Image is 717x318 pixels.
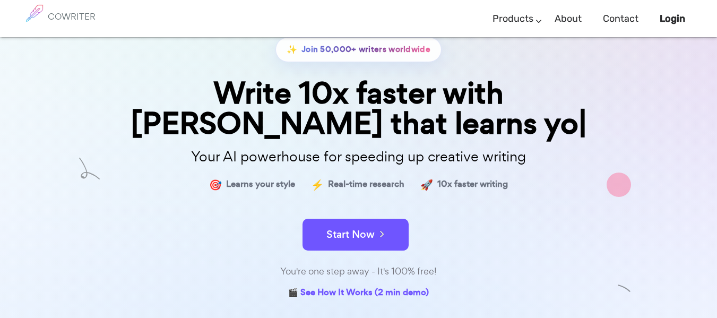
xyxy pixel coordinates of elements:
img: shape [618,283,631,296]
a: 🎬 See How It Works (2 min demo) [288,285,429,302]
div: Write 10x faster with [PERSON_NAME] that learns yo [93,78,624,139]
p: Your AI powerhouse for speeding up creative writing [93,145,624,168]
span: ✨ [287,42,297,57]
a: Contact [603,3,638,35]
span: 🚀 [420,177,433,192]
span: Real-time research [328,177,404,192]
span: ⚡ [311,177,324,192]
span: 10x faster writing [437,177,508,192]
a: About [555,3,582,35]
span: Learns your style [226,177,295,192]
div: You're one step away - It's 100% free! [93,264,624,279]
img: shape [79,159,100,181]
b: Login [660,13,685,24]
h6: COWRITER [48,12,96,21]
span: 🎯 [209,177,222,192]
a: Login [660,3,685,35]
span: Join 50,000+ writers worldwide [301,42,430,57]
a: Products [493,3,533,35]
button: Start Now [303,219,409,251]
